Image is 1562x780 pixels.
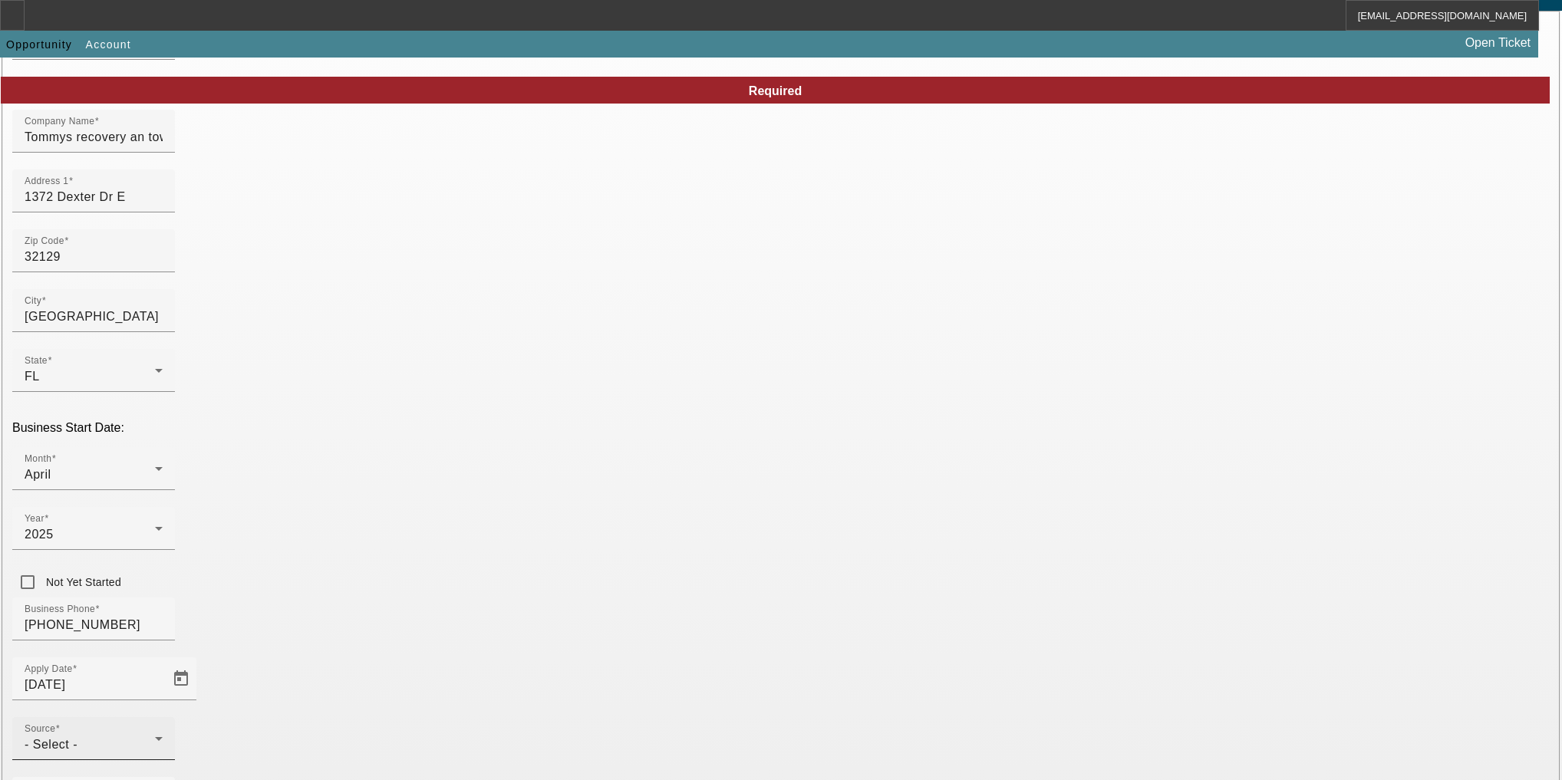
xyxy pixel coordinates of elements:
mat-label: Address 1 [25,176,68,186]
span: FL [25,370,40,383]
mat-label: Business Phone [25,604,95,614]
span: April [25,468,51,481]
span: Required [749,84,802,97]
mat-label: Apply Date [25,664,72,674]
mat-label: City [25,296,41,306]
span: 2025 [25,528,54,541]
mat-label: Month [25,454,51,464]
button: Open calendar [166,663,196,694]
mat-label: Year [25,514,44,524]
button: Account [82,31,135,58]
p: Business Start Date: [12,421,1550,435]
span: Opportunity [6,38,72,51]
mat-label: State [25,356,48,366]
label: Not Yet Started [43,574,121,590]
span: Account [86,38,131,51]
mat-label: Source [25,724,55,734]
span: - Select - [25,738,77,751]
a: Open Ticket [1459,30,1537,56]
mat-label: Company Name [25,117,94,127]
mat-label: Zip Code [25,236,64,246]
